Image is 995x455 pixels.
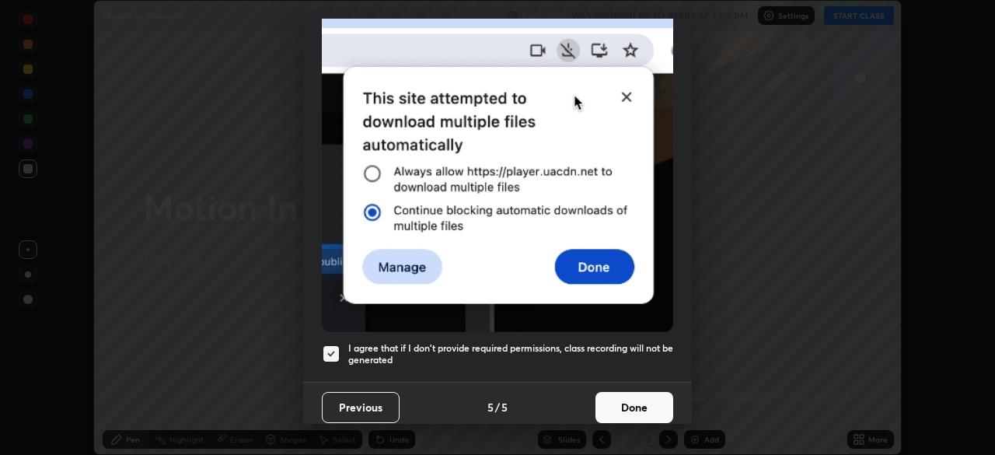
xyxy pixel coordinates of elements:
h4: / [495,399,500,415]
button: Previous [322,392,400,423]
button: Done [595,392,673,423]
h4: 5 [501,399,508,415]
h4: 5 [487,399,494,415]
h5: I agree that if I don't provide required permissions, class recording will not be generated [348,342,673,366]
